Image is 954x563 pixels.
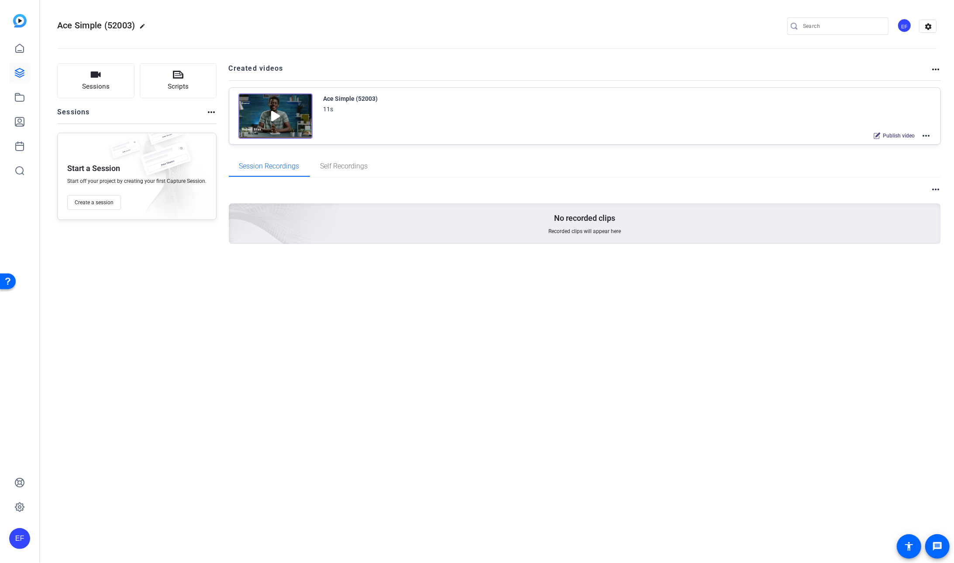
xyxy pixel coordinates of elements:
span: Publish video [883,132,915,139]
mat-icon: more_horiz [930,64,941,75]
button: Scripts [140,63,217,98]
div: Ace Simple (52003) [324,93,378,104]
mat-icon: settings [920,20,937,33]
span: Scripts [168,82,189,92]
p: No recorded clips [554,213,615,223]
img: Creator Project Thumbnail [238,93,313,139]
p: Start a Session [67,163,120,174]
span: Session Recordings [239,163,300,170]
button: Create a session [67,195,121,210]
span: Start off your project by creating your first Capture Session. [67,178,207,185]
span: Create a session [75,199,114,206]
mat-icon: more_horiz [921,130,931,141]
img: fake-session.png [133,142,198,185]
mat-icon: more_horiz [206,107,217,117]
h2: Created videos [229,63,931,80]
img: fake-session.png [106,138,145,164]
img: embarkstudio-empty-session.png [127,130,212,224]
span: Recorded clips will appear here [548,228,621,235]
mat-icon: more_horiz [930,184,941,195]
ngx-avatar: Erin Flaherty [897,18,913,34]
mat-icon: accessibility [904,541,914,552]
mat-icon: edit [140,23,150,34]
div: EF [9,528,30,549]
span: Self Recordings [320,163,368,170]
mat-icon: message [932,541,943,552]
div: 11s [324,104,334,114]
span: Sessions [82,82,110,92]
input: Search [803,21,882,31]
img: fake-session.png [141,120,189,152]
h2: Sessions [57,107,90,124]
img: blue-gradient.svg [13,14,27,27]
button: Sessions [57,63,134,98]
span: Ace Simple (52003) [57,20,135,31]
div: EF [897,18,912,33]
img: embarkstudio-empty-session.png [131,117,339,307]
